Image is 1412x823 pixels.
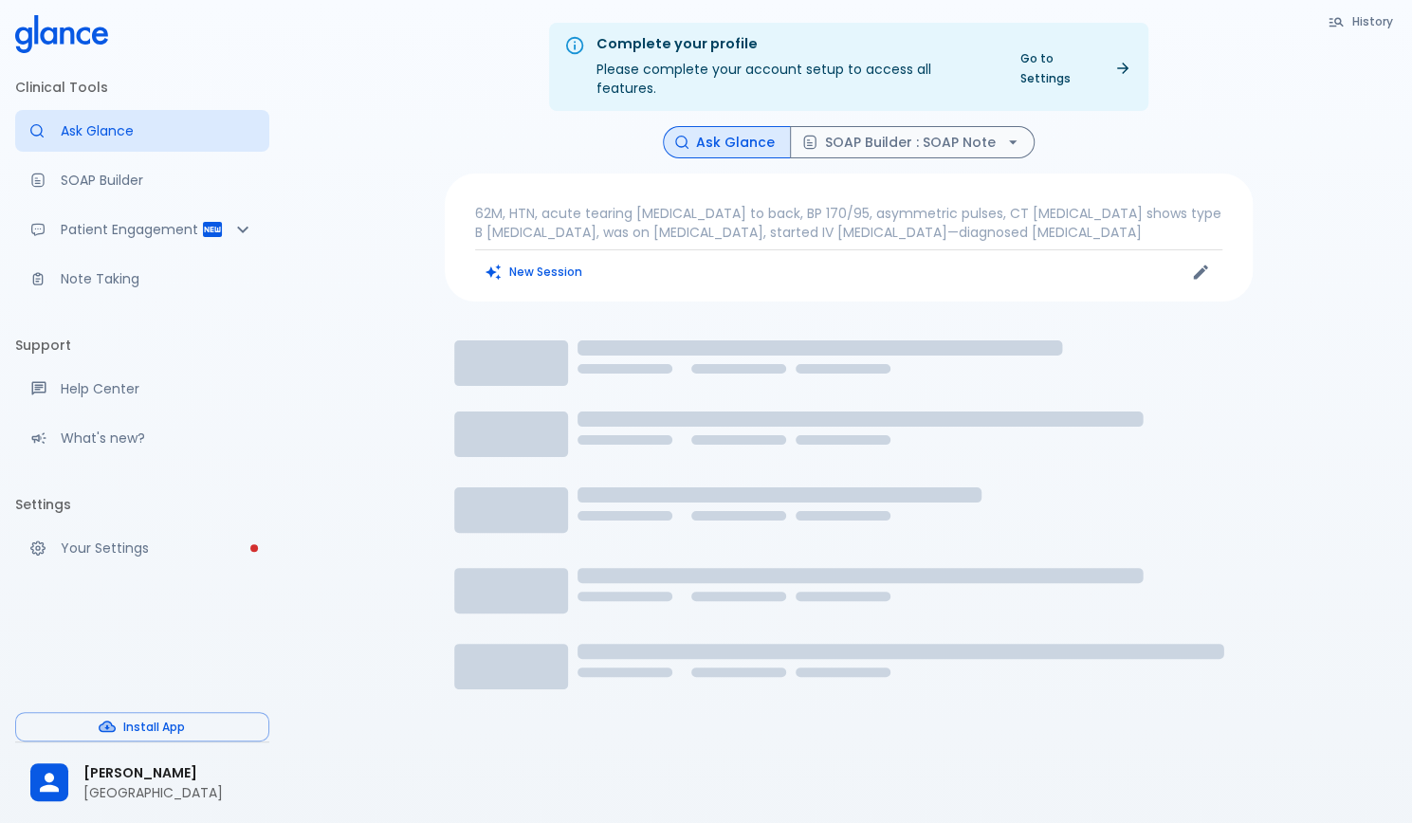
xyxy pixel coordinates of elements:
[15,110,269,152] a: Moramiz: Find ICD10AM codes instantly
[61,269,254,288] p: Note Taking
[15,209,269,250] div: Patient Reports & Referrals
[15,527,269,569] a: Please complete account setup
[596,34,994,55] div: Complete your profile
[15,258,269,300] a: Advanced note-taking
[1009,45,1141,92] a: Go to Settings
[83,783,254,802] p: [GEOGRAPHIC_DATA]
[61,171,254,190] p: SOAP Builder
[15,64,269,110] li: Clinical Tools
[15,368,269,410] a: Get help from our support team
[15,712,269,741] button: Install App
[61,379,254,398] p: Help Center
[475,204,1222,242] p: 62M, HTN, acute tearing [MEDICAL_DATA] to back, BP 170/95, asymmetric pulses, CT [MEDICAL_DATA] s...
[790,126,1035,159] button: SOAP Builder : SOAP Note
[61,539,254,558] p: Your Settings
[61,121,254,140] p: Ask Glance
[663,126,791,159] button: Ask Glance
[15,322,269,368] li: Support
[15,750,269,815] div: [PERSON_NAME][GEOGRAPHIC_DATA]
[61,429,254,448] p: What's new?
[596,28,994,105] div: Please complete your account setup to access all features.
[1186,258,1215,286] button: Edit
[83,763,254,783] span: [PERSON_NAME]
[15,482,269,527] li: Settings
[475,258,594,285] button: Clears all inputs and results.
[1318,8,1404,35] button: History
[61,220,201,239] p: Patient Engagement
[15,417,269,459] div: Recent updates and feature releases
[15,159,269,201] a: Docugen: Compose a clinical documentation in seconds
